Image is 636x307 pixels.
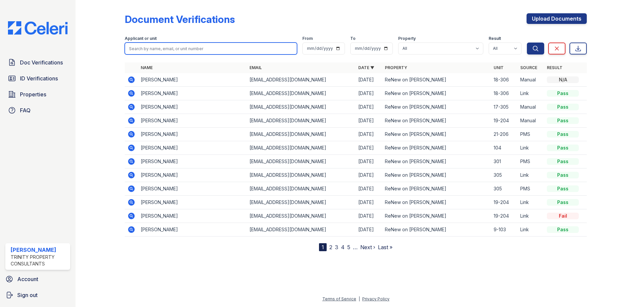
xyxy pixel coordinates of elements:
td: 18-306 [491,73,518,87]
td: [PERSON_NAME] [138,182,247,196]
div: Pass [547,172,579,178]
td: ReNew on [PERSON_NAME] [382,182,491,196]
label: Result [489,36,501,41]
a: Source [520,65,537,70]
a: Account [3,272,73,286]
label: To [350,36,356,41]
td: [EMAIL_ADDRESS][DOMAIN_NAME] [247,196,356,209]
span: FAQ [20,106,31,114]
td: [PERSON_NAME] [138,196,247,209]
div: Fail [547,213,579,219]
td: PMS [518,155,544,168]
div: Pass [547,117,579,124]
a: 3 [335,244,338,251]
td: 19-204 [491,209,518,223]
span: Doc Verifications [20,58,63,66]
td: Manual [518,100,544,114]
td: Link [518,223,544,237]
span: ID Verifications [20,74,58,82]
td: [EMAIL_ADDRESS][DOMAIN_NAME] [247,182,356,196]
a: Doc Verifications [5,56,70,69]
div: Pass [547,158,579,165]
div: Pass [547,199,579,206]
a: 2 [329,244,332,251]
td: [DATE] [356,100,382,114]
td: [PERSON_NAME] [138,73,247,87]
div: Trinity Property Consultants [11,254,68,267]
td: [EMAIL_ADDRESS][DOMAIN_NAME] [247,168,356,182]
img: CE_Logo_Blue-a8612792a0a2168367f1c8372b55b34899dd931a85d93a1a3d3e32e68fde9ad4.png [3,21,73,35]
td: [PERSON_NAME] [138,141,247,155]
td: 305 [491,168,518,182]
td: [EMAIL_ADDRESS][DOMAIN_NAME] [247,87,356,100]
div: Pass [547,131,579,138]
td: [EMAIL_ADDRESS][DOMAIN_NAME] [247,114,356,128]
a: Result [547,65,562,70]
td: 18-306 [491,87,518,100]
a: Email [249,65,262,70]
div: Pass [547,145,579,151]
td: Link [518,168,544,182]
td: ReNew on [PERSON_NAME] [382,100,491,114]
div: Pass [547,185,579,192]
td: [PERSON_NAME] [138,114,247,128]
td: [DATE] [356,168,382,182]
td: [EMAIL_ADDRESS][DOMAIN_NAME] [247,209,356,223]
td: ReNew on [PERSON_NAME] [382,141,491,155]
td: [DATE] [356,182,382,196]
a: ID Verifications [5,72,70,85]
td: PMS [518,182,544,196]
td: Link [518,141,544,155]
a: Privacy Policy [362,296,390,301]
a: Property [385,65,407,70]
span: Account [17,275,38,283]
td: [PERSON_NAME] [138,87,247,100]
td: [DATE] [356,196,382,209]
a: Sign out [3,288,73,302]
td: [DATE] [356,209,382,223]
td: Link [518,196,544,209]
td: [EMAIL_ADDRESS][DOMAIN_NAME] [247,100,356,114]
td: ReNew on [PERSON_NAME] [382,128,491,141]
div: Pass [547,90,579,97]
td: 17-305 [491,100,518,114]
td: [EMAIL_ADDRESS][DOMAIN_NAME] [247,128,356,141]
a: Unit [494,65,504,70]
a: 4 [341,244,345,251]
a: Upload Documents [527,13,587,24]
a: Next › [360,244,375,251]
td: ReNew on [PERSON_NAME] [382,168,491,182]
a: Name [141,65,153,70]
td: Link [518,87,544,100]
td: ReNew on [PERSON_NAME] [382,209,491,223]
td: 9-103 [491,223,518,237]
td: [EMAIL_ADDRESS][DOMAIN_NAME] [247,223,356,237]
label: Property [398,36,416,41]
td: [EMAIL_ADDRESS][DOMAIN_NAME] [247,155,356,168]
td: ReNew on [PERSON_NAME] [382,114,491,128]
td: [EMAIL_ADDRESS][DOMAIN_NAME] [247,73,356,87]
td: [DATE] [356,87,382,100]
td: [PERSON_NAME] [138,100,247,114]
div: Pass [547,226,579,233]
td: [PERSON_NAME] [138,168,247,182]
td: [DATE] [356,114,382,128]
a: Last » [378,244,393,251]
td: 21-206 [491,128,518,141]
td: 301 [491,155,518,168]
td: Manual [518,73,544,87]
td: ReNew on [PERSON_NAME] [382,223,491,237]
td: 305 [491,182,518,196]
td: [DATE] [356,128,382,141]
td: [PERSON_NAME] [138,209,247,223]
a: 5 [347,244,350,251]
td: Manual [518,114,544,128]
div: [PERSON_NAME] [11,246,68,254]
td: 104 [491,141,518,155]
td: [DATE] [356,73,382,87]
label: From [302,36,313,41]
td: [PERSON_NAME] [138,128,247,141]
td: [DATE] [356,223,382,237]
td: 19-204 [491,196,518,209]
